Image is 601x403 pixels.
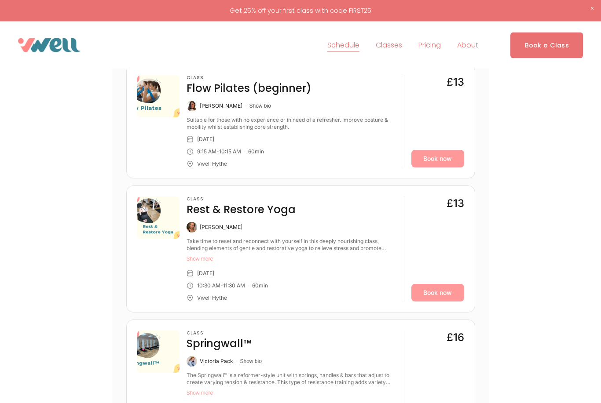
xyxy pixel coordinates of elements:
h4: Springwall™ [187,337,252,351]
div: Take time to reset and reconnect with yourself in this deeply nourishing class, blending elements... [187,238,397,252]
div: - [216,149,219,156]
div: Suitable for those with no experience or in need of a refresher. Improve posture & mobility whils... [187,117,397,131]
a: folder dropdown [457,38,478,52]
span: Classes [376,39,402,52]
div: [PERSON_NAME] [200,103,242,110]
div: - [220,283,223,290]
img: 5d9617d8-c062-43cb-9683-4a4abb156b5d.png [137,331,180,373]
img: VWell [18,38,81,52]
div: Vwell Hythe [197,295,227,302]
a: Book now [411,284,464,302]
a: folder dropdown [376,38,402,52]
div: £13 [447,76,464,90]
div: £13 [447,197,464,211]
div: 9:15 AM [197,149,216,156]
button: Show bio [240,358,262,365]
h3: Class [187,197,296,202]
h3: Class [187,76,311,81]
img: 734a81fd-0b3d-46f1-b7ab-0c1388fca0de.png [137,197,180,239]
button: Show bio [249,103,271,110]
img: aa553f9f-2931-4451-b727-72da8bd8ddcb.png [137,76,180,118]
a: Book a Class [510,33,583,58]
div: 10:30 AM [197,283,220,290]
div: 10:15 AM [219,149,241,156]
h3: Class [187,331,252,336]
a: Schedule [327,38,359,52]
button: Show more [187,390,397,397]
h4: Rest & Restore Yoga [187,203,296,217]
img: Victoria Pack [187,356,197,367]
div: Victoria Pack [200,358,233,365]
a: Pricing [418,38,441,52]
div: Vwell Hythe [197,161,227,168]
div: The Springwall™ is a reformer-style unit with springs, handles & bars that adjust to create varyi... [187,372,397,386]
button: Show more [187,256,397,263]
h4: Flow Pilates (beginner) [187,82,311,96]
div: [DATE] [197,136,214,143]
img: Kate Arnold [187,101,197,112]
div: 60 min [248,149,264,156]
span: About [457,39,478,52]
img: Alyssa Costantini [187,222,197,233]
div: £16 [447,331,464,345]
div: 11:30 AM [223,283,245,290]
a: Book now [411,150,464,168]
div: [DATE] [197,270,214,277]
div: [PERSON_NAME] [200,224,242,231]
div: 60 min [252,283,268,290]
